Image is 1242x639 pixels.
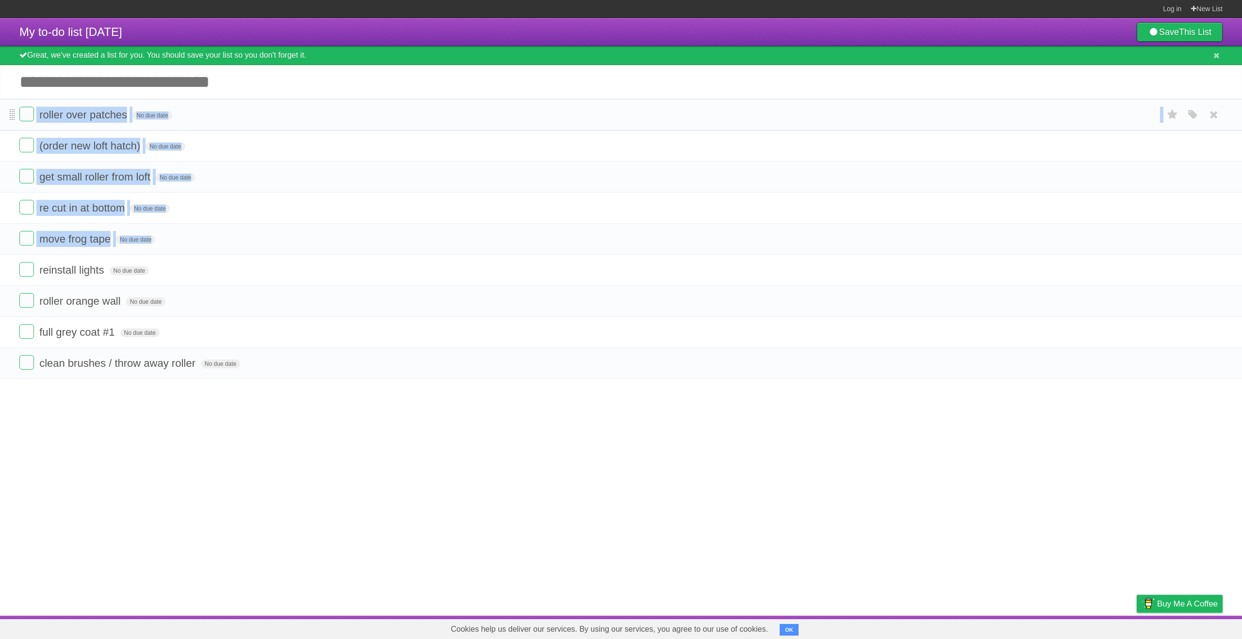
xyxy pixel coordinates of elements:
[1124,618,1149,637] a: Privacy
[116,235,155,244] span: No due date
[1157,595,1218,612] span: Buy me a coffee
[39,295,123,307] span: roller orange wall
[130,204,169,213] span: No due date
[19,138,34,152] label: Done
[19,355,34,370] label: Done
[39,233,113,245] span: move frog tape
[156,173,195,182] span: No due date
[1137,22,1223,42] a: SaveThis List
[19,324,34,339] label: Done
[19,200,34,214] label: Done
[19,107,34,121] label: Done
[1163,107,1182,123] label: Star task
[19,169,34,183] label: Done
[201,360,240,368] span: No due date
[1040,618,1079,637] a: Developers
[39,202,127,214] span: re cut in at bottom
[39,171,153,183] span: get small roller from loft
[39,264,106,276] span: reinstall lights
[19,25,122,38] span: My to-do list [DATE]
[110,266,149,275] span: No due date
[19,262,34,277] label: Done
[39,357,198,369] span: clean brushes / throw away roller
[19,293,34,308] label: Done
[39,326,117,338] span: full grey coat #1
[132,111,172,120] span: No due date
[39,109,130,121] span: roller over patches
[1142,595,1155,612] img: Buy me a coffee
[1008,618,1028,637] a: About
[441,620,778,639] span: Cookies help us deliver our services. By using our services, you agree to our use of cookies.
[1179,27,1211,37] b: This List
[19,231,34,246] label: Done
[146,142,185,151] span: No due date
[1161,618,1223,637] a: Suggest a feature
[126,297,165,306] span: No due date
[1137,595,1223,613] a: Buy me a coffee
[780,624,799,636] button: OK
[1091,618,1112,637] a: Terms
[120,328,160,337] span: No due date
[39,140,143,152] span: (order new loft hatch)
